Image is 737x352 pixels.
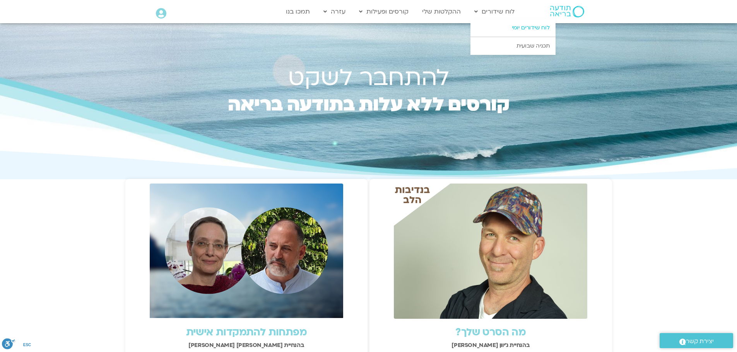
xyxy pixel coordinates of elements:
h1: להתחבר לשקט [212,68,526,88]
span: יצירת קשר [686,336,714,347]
a: מה הסרט שלך? [455,325,526,339]
a: תמכו בנו [282,4,314,19]
img: תודעה בריאה [550,6,584,17]
h2: בהנחיית ג'יוון [PERSON_NAME] [373,342,608,349]
a: לוח שידורים יומי [470,19,556,37]
a: ההקלטות שלי [418,4,465,19]
a: מפתחות להתמקדות אישית [186,325,307,339]
a: עזרה [320,4,349,19]
a: קורסים ופעילות [355,4,412,19]
h2: קורסים ללא עלות בתודעה בריאה [212,96,526,131]
a: תכניה שבועית [470,37,556,55]
a: יצירת קשר [660,333,733,348]
h2: בהנחיית [PERSON_NAME] [PERSON_NAME] [129,342,364,349]
a: לוח שידורים [470,4,518,19]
